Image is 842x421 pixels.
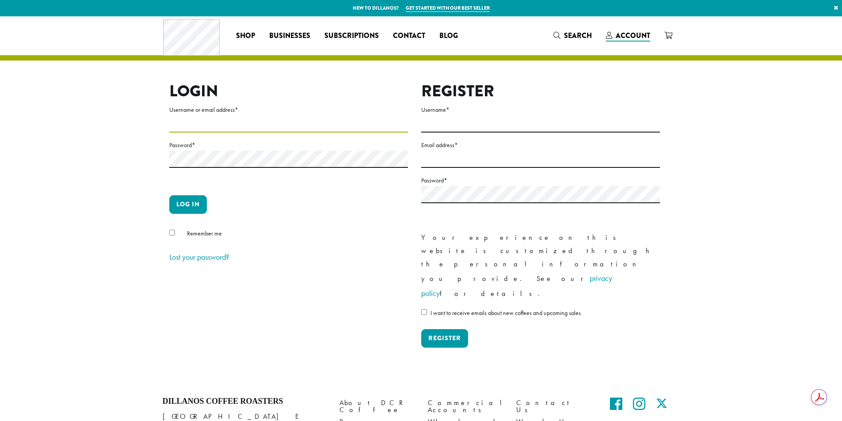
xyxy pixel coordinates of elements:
span: Shop [236,30,255,42]
span: Account [616,30,650,41]
a: Search [546,28,599,43]
span: Subscriptions [324,30,379,42]
label: Email address [421,140,660,151]
span: Blog [439,30,458,42]
label: Password [169,140,408,151]
a: About DCR Coffee [339,397,415,416]
a: Lost your password? [169,252,229,262]
span: Search [564,30,592,41]
span: I want to receive emails about new coffees and upcoming sales. [431,309,582,317]
a: Commercial Accounts [428,397,503,416]
button: Log in [169,195,207,214]
label: Username or email address [169,104,408,115]
p: Your experience on this website is customized through the personal information you provide. See o... [421,231,660,301]
span: Businesses [269,30,310,42]
h2: Login [169,82,408,101]
button: Register [421,329,468,348]
a: privacy policy [421,273,612,298]
a: Get started with our best seller [406,4,490,12]
label: Password [421,175,660,186]
span: Remember me [187,229,222,237]
a: Contact Us [516,397,591,416]
label: Username [421,104,660,115]
h2: Register [421,82,660,101]
h4: Dillanos Coffee Roasters [163,397,326,406]
span: Contact [393,30,425,42]
a: Shop [229,29,262,43]
input: I want to receive emails about new coffees and upcoming sales. [421,309,427,315]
